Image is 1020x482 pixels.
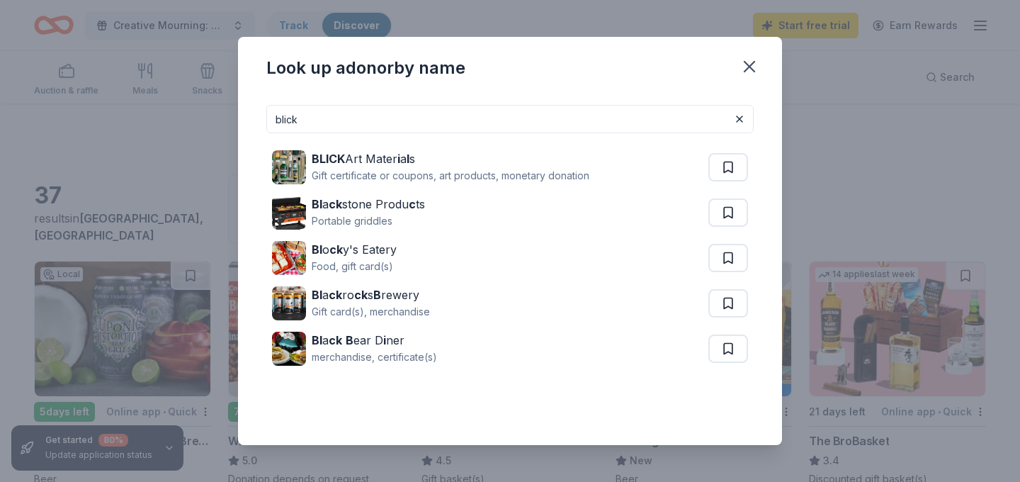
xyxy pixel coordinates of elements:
div: o y's Eatery [312,241,397,258]
strong: Bl [312,197,322,211]
div: Gift card(s), merchandise [312,303,430,320]
div: Look up a donor by name [266,57,465,79]
img: Image for BLICK Art Materials [272,150,306,184]
strong: ck [329,288,342,302]
strong: ck [354,288,368,302]
div: a ro s rewery [312,286,430,303]
strong: ck [329,333,342,347]
div: Portable griddles [312,213,425,230]
div: Gift certificate or coupons, art products, monetary donation [312,167,589,184]
strong: BLICK [312,152,345,166]
img: Image for Blackstone Products [272,196,306,230]
strong: l [407,152,409,166]
div: Art Mater a s [312,150,589,167]
strong: Bl [312,288,322,302]
div: a ear D ner [312,332,437,349]
strong: B [373,288,381,302]
div: Food, gift card(s) [312,258,397,275]
img: Image for Black Bear Diner [272,332,306,366]
strong: c [409,197,416,211]
img: Image for Blocky's Eatery [272,241,306,275]
strong: ck [329,242,343,257]
div: a stone Produ ts [312,196,425,213]
strong: Bl [312,242,322,257]
input: Search [266,105,754,133]
strong: i [397,152,400,166]
strong: ck [329,197,342,211]
img: Image for Blackrocks Brewery [272,286,306,320]
div: merchandise, certificate(s) [312,349,437,366]
strong: i [383,333,386,347]
strong: B [346,333,353,347]
strong: Bl [312,333,322,347]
